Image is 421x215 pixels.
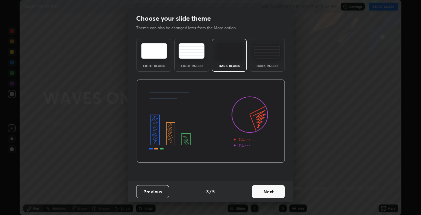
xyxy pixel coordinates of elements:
[179,43,205,59] img: lightRuledTheme.5fabf969.svg
[141,43,167,59] img: lightTheme.e5ed3b09.svg
[136,185,169,198] button: Previous
[141,64,167,67] div: Light Blank
[252,185,285,198] button: Next
[179,64,205,67] div: Light Ruled
[254,43,280,59] img: darkRuledTheme.de295e13.svg
[254,64,280,67] div: Dark Ruled
[136,14,211,23] h2: Choose your slide theme
[216,64,242,67] div: Dark Blank
[206,188,209,195] h4: 3
[216,43,242,59] img: darkTheme.f0cc69e5.svg
[136,25,243,31] p: Theme can also be changed later from the More option
[136,80,285,163] img: darkThemeBanner.d06ce4a2.svg
[210,188,211,195] h4: /
[212,188,215,195] h4: 5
